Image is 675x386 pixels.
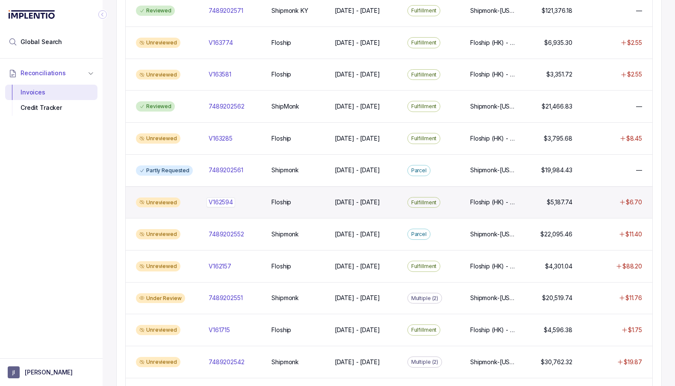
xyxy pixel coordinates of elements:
p: [DATE] - [DATE] [335,70,380,79]
div: Reviewed [136,6,175,16]
p: Floship (HK) - [PERSON_NAME] 1 [470,134,516,143]
p: $88.20 [622,262,642,271]
p: [DATE] - [DATE] [335,262,380,271]
p: $2.55 [627,38,642,47]
p: $4,301.04 [545,262,572,271]
p: V162157 [209,262,231,271]
p: Shipmonk-[US_STATE], Shipmonk-[US_STATE], Shipmonk-[US_STATE] [470,6,516,15]
p: $5,187.74 [547,198,572,206]
p: $4,596.38 [544,326,572,334]
p: 7489202562 [209,102,245,111]
div: Reviewed [136,101,175,112]
p: Shipmonk-[US_STATE], Shipmonk-[US_STATE], Shipmonk-[US_STATE] [470,166,516,174]
p: [DATE] - [DATE] [335,166,380,174]
p: Floship [271,262,291,271]
p: 7489202542 [209,358,245,366]
p: 7489202571 [209,6,243,15]
div: Unreviewed [136,357,180,367]
p: V163285 [209,134,233,143]
span: Global Search [21,38,62,46]
p: Floship (HK) - [PERSON_NAME] 1 [470,262,516,271]
p: [DATE] - [DATE] [335,230,380,239]
p: $11.76 [625,294,642,302]
p: Floship [271,70,291,79]
p: Fulfillment [411,102,437,111]
p: Floship (HK) - [PERSON_NAME] 1 [470,198,516,206]
p: Fulfillment [411,326,437,334]
p: Floship (HK) - [PERSON_NAME] 1 [470,70,516,79]
p: Fulfillment [411,134,437,143]
div: Unreviewed [136,325,180,335]
p: [DATE] - [DATE] [335,358,380,366]
p: $121,376.18 [542,6,572,15]
p: — [636,166,642,174]
p: Fulfillment [411,262,437,271]
p: — [636,102,642,111]
span: Reconciliations [21,69,66,77]
p: Shipmonk-[US_STATE], Shipmonk-[US_STATE], Shipmonk-[US_STATE] [470,230,516,239]
p: [DATE] - [DATE] [335,102,380,111]
button: User initials[PERSON_NAME] [8,366,95,378]
p: $11.40 [625,230,642,239]
p: $20,519.74 [542,294,572,302]
p: V163581 [209,70,231,79]
div: Reconciliations [5,83,97,118]
div: Unreviewed [136,261,180,271]
div: Partly Requested [136,165,193,176]
p: Floship (HK) - [PERSON_NAME] 1 [470,326,516,334]
p: Fulfillment [411,6,437,15]
p: $3,351.72 [546,70,572,79]
p: 7489202552 [209,230,244,239]
p: Shipmonk [271,166,299,174]
div: Credit Tracker [12,100,91,115]
p: $19,984.43 [541,166,572,174]
p: Shipmonk KY [271,6,308,15]
p: [DATE] - [DATE] [335,326,380,334]
p: Fulfillment [411,38,437,47]
p: $6,935.30 [544,38,572,47]
div: Unreviewed [136,133,180,144]
p: Shipmonk-[US_STATE], Shipmonk-[US_STATE], Shipmonk-[US_STATE] [470,102,516,111]
p: $6.70 [626,198,642,206]
p: Parcel [411,166,427,175]
p: [DATE] - [DATE] [335,294,380,302]
p: V162594 [206,197,235,207]
p: $1.75 [628,326,642,334]
p: Parcel [411,230,427,239]
p: Floship [271,326,291,334]
p: V161715 [209,326,230,334]
p: $30,762.32 [541,358,572,366]
p: Fulfillment [411,198,437,207]
p: Shipmonk-[US_STATE], Shipmonk-[US_STATE], Shipmonk-[US_STATE] [470,358,516,366]
p: $3,795.68 [544,134,572,143]
p: [DATE] - [DATE] [335,134,380,143]
p: 7489202561 [209,166,243,174]
div: Invoices [12,85,91,100]
p: 7489202551 [209,294,243,302]
span: User initials [8,366,20,378]
div: Collapse Icon [97,9,108,20]
p: $8.45 [626,134,642,143]
p: $2.55 [627,70,642,79]
p: $22,095.46 [540,230,572,239]
p: Shipmonk [271,358,299,366]
div: Unreviewed [136,229,180,239]
p: [DATE] - [DATE] [335,38,380,47]
p: Floship [271,134,291,143]
p: Floship [271,198,291,206]
p: $21,466.83 [542,102,572,111]
p: Shipmonk [271,230,299,239]
p: Floship [271,38,291,47]
p: — [636,6,642,15]
div: Unreviewed [136,197,180,208]
p: [DATE] - [DATE] [335,6,380,15]
button: Reconciliations [5,64,97,83]
p: Shipmonk [271,294,299,302]
p: ShipMonk [271,102,299,111]
p: Fulfillment [411,71,437,79]
div: Under Review [136,293,185,303]
p: [DATE] - [DATE] [335,198,380,206]
p: V163774 [209,38,233,47]
p: $19.87 [624,358,642,366]
p: Shipmonk-[US_STATE], Shipmonk-[US_STATE], Shipmonk-[US_STATE] [470,294,516,302]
